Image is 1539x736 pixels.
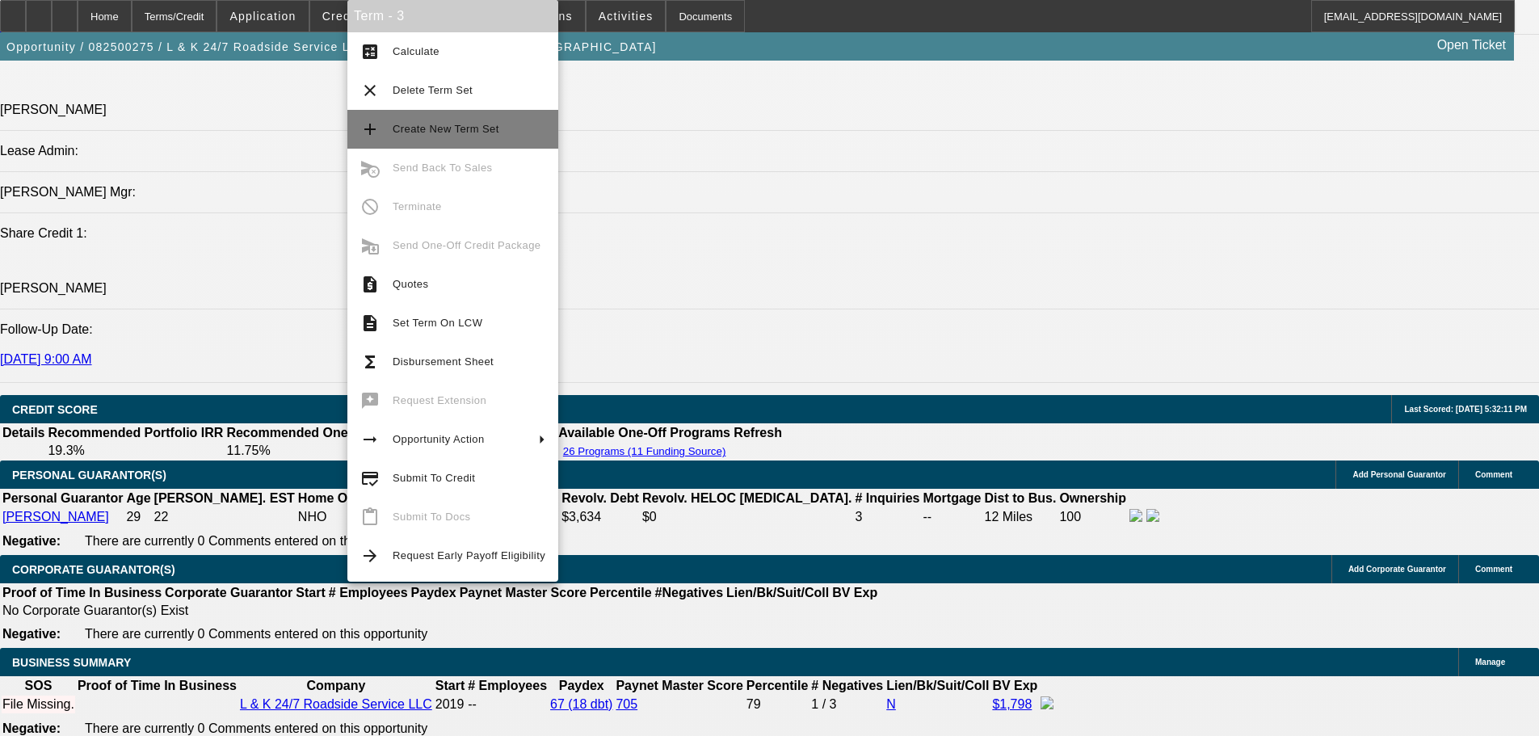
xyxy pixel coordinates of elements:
[240,697,432,711] a: L & K 24/7 Roadside Service LLC
[360,81,380,100] mat-icon: clear
[393,317,482,329] span: Set Term On LCW
[992,697,1032,711] a: $1,798
[587,1,666,32] button: Activities
[85,627,427,641] span: There are currently 0 Comments entered on this opportunity
[1431,32,1512,59] a: Open Ticket
[641,508,853,526] td: $0
[393,433,485,445] span: Opportunity Action
[297,508,417,526] td: NHO
[811,697,883,712] div: 1 / 3
[126,491,150,505] b: Age
[992,679,1037,692] b: BV Exp
[125,508,151,526] td: 29
[1404,405,1527,414] span: Last Scored: [DATE] 5:32:11 PM
[561,491,639,505] b: Revolv. Debt
[47,425,224,441] th: Recommended Portfolio IRR
[6,40,657,53] span: Opportunity / 082500275 / L & K 24/7 Roadside Service LLC / [GEOGRAPHIC_DATA], [GEOGRAPHIC_DATA]
[746,679,808,692] b: Percentile
[726,586,829,599] b: Lien/Bk/Suit/Coll
[435,696,465,713] td: 2019
[616,697,637,711] a: 705
[886,697,896,711] a: N
[985,491,1057,505] b: Dist to Bus.
[2,491,123,505] b: Personal Guarantor
[1475,565,1512,574] span: Comment
[12,563,175,576] span: CORPORATE GUARANTOR(S)
[2,678,75,694] th: SOS
[229,10,296,23] span: Application
[360,120,380,139] mat-icon: add
[655,586,724,599] b: #Negatives
[298,491,416,505] b: Home Owner Since
[1041,696,1053,709] img: facebook-icon.png
[411,586,456,599] b: Paydex
[360,546,380,566] mat-icon: arrow_forward
[85,534,427,548] span: There are currently 0 Comments entered on this opportunity
[225,443,397,459] td: 11.75%
[393,355,494,368] span: Disbursement Sheet
[154,491,295,505] b: [PERSON_NAME]. EST
[832,586,877,599] b: BV Exp
[2,603,885,619] td: No Corporate Guarantor(s) Exist
[1475,470,1512,479] span: Comment
[393,45,439,57] span: Calculate
[733,425,783,441] th: Refresh
[2,697,74,712] div: File Missing.
[2,627,61,641] b: Negative:
[77,678,238,694] th: Proof of Time In Business
[746,697,808,712] div: 79
[558,444,731,458] button: 26 Programs (11 Funding Source)
[393,123,499,135] span: Create New Term Set
[393,549,545,561] span: Request Early Payoff Eligibility
[468,679,547,692] b: # Employees
[435,679,465,692] b: Start
[1058,508,1127,526] td: 100
[886,679,989,692] b: Lien/Bk/Suit/Coll
[1129,509,1142,522] img: facebook-icon.png
[12,656,131,669] span: BUSINESS SUMMARY
[2,510,109,524] a: [PERSON_NAME]
[360,275,380,294] mat-icon: request_quote
[153,508,296,526] td: 22
[1146,509,1159,522] img: linkedin-icon.png
[557,425,732,441] th: Available One-Off Programs
[460,586,587,599] b: Paynet Master Score
[923,491,982,505] b: Mortgage
[561,508,640,526] td: $3,634
[360,469,380,488] mat-icon: credit_score
[47,443,224,459] td: 19.3%
[2,425,45,441] th: Details
[2,585,162,601] th: Proof of Time In Business
[642,491,852,505] b: Revolv. HELOC [MEDICAL_DATA].
[329,586,408,599] b: # Employees
[12,403,98,416] span: CREDIT SCORE
[923,508,982,526] td: --
[984,508,1058,526] td: 12 Miles
[393,472,475,484] span: Submit To Credit
[468,697,477,711] span: --
[217,1,308,32] button: Application
[360,430,380,449] mat-icon: arrow_right_alt
[393,278,428,290] span: Quotes
[12,469,166,482] span: PERSONAL GUARANTOR(S)
[306,679,365,692] b: Company
[225,425,397,441] th: Recommended One Off IRR
[393,84,473,96] span: Delete Term Set
[2,534,61,548] b: Negative:
[559,679,604,692] b: Paydex
[360,313,380,333] mat-icon: description
[1348,565,1446,574] span: Add Corporate Guarantor
[599,10,654,23] span: Activities
[85,721,427,735] span: There are currently 0 Comments entered on this opportunity
[165,586,292,599] b: Corporate Guarantor
[616,679,742,692] b: Paynet Master Score
[1059,491,1126,505] b: Ownership
[590,586,651,599] b: Percentile
[1352,470,1446,479] span: Add Personal Guarantor
[854,508,920,526] td: 3
[322,10,414,23] span: Credit Package
[1475,658,1505,667] span: Manage
[310,1,426,32] button: Credit Package
[360,352,380,372] mat-icon: functions
[811,679,883,692] b: # Negatives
